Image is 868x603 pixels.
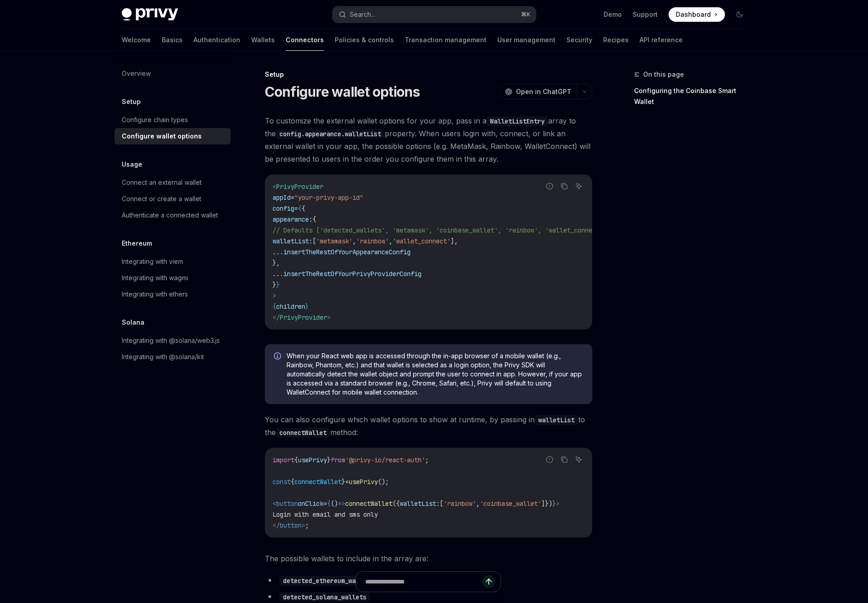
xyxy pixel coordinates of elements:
span: } [273,281,276,289]
span: Dashboard [676,10,711,19]
span: ... [273,248,283,256]
span: } [276,281,280,289]
a: Transaction management [405,29,486,51]
a: Policies & controls [335,29,394,51]
span: = [345,478,349,486]
span: } [305,302,309,311]
button: Ask AI [573,180,585,192]
div: Integrating with ethers [122,289,188,300]
span: } [342,478,345,486]
a: Basics [162,29,183,51]
button: Ask AI [573,454,585,465]
h5: Solana [122,317,144,328]
span: } [552,499,556,508]
img: dark logo [122,8,178,21]
span: < [273,499,276,508]
span: insertTheRestOfYourAppearanceConfig [283,248,411,256]
span: 'coinbase_wallet' [480,499,541,508]
div: Connect an external wallet [122,177,202,188]
span: button [276,499,298,508]
a: Integrating with @solana/kit [114,349,231,365]
a: Welcome [122,29,151,51]
span: usePrivy [298,456,327,464]
span: , [352,237,356,245]
span: { [312,215,316,223]
span: ({ [392,499,400,508]
span: </ [273,313,280,321]
span: To customize the external wallet options for your app, pass in a array to the property. When user... [265,114,592,165]
span: import [273,456,294,464]
span: () [331,499,338,508]
span: = [323,499,327,508]
span: ... [273,270,283,278]
a: Connectors [286,29,324,51]
span: { [298,204,302,213]
a: Configure wallet options [114,128,231,144]
a: Overview [114,65,231,82]
span: walletList: [400,499,440,508]
span: ; [425,456,429,464]
button: Toggle dark mode [732,7,747,22]
a: Support [633,10,658,19]
span: // Defaults ['detected_wallets', 'metamask', 'coinbase_wallet', 'rainbow', 'wallet_connect'] [273,226,607,234]
a: Connect or create a wallet [114,191,231,207]
a: Authenticate a connected wallet [114,207,231,223]
span: { [273,302,276,311]
span: '@privy-io/react-auth' [345,456,425,464]
span: On this page [643,69,684,80]
span: insertTheRestOfYourPrivyProviderConfig [283,270,422,278]
span: 'wallet_connect' [392,237,451,245]
a: User management [497,29,556,51]
h5: Setup [122,96,141,107]
span: { [327,499,331,508]
span: => [338,499,345,508]
a: Integrating with @solana/web3.js [114,332,231,349]
div: Connect or create a wallet [122,193,201,204]
a: Security [566,29,592,51]
span: PrivyProvider [276,183,323,191]
div: Integrating with viem [122,256,183,267]
span: }, [273,259,280,267]
div: Overview [122,68,151,79]
span: 'rainbow' [443,499,476,508]
span: , [476,499,480,508]
span: appId [273,193,291,202]
div: Integrating with @solana/kit [122,351,204,362]
div: Authenticate a connected wallet [122,210,218,221]
a: Demo [604,10,622,19]
span: > [273,292,276,300]
span: > [556,499,560,508]
button: Copy the contents from the code block [558,180,570,192]
span: appearance: [273,215,312,223]
span: Open in ChatGPT [516,87,571,96]
span: ; [305,521,309,529]
code: config.appearance.walletList [276,129,385,139]
a: API reference [640,29,683,51]
span: > [327,313,331,321]
span: 'metamask' [316,237,352,245]
a: Dashboard [669,7,725,22]
span: { [291,478,294,486]
span: Login with email and sms only [273,510,378,519]
button: Report incorrect code [544,454,556,465]
span: </ [273,521,280,529]
span: = [291,193,294,202]
span: { [294,456,298,464]
span: , [389,237,392,245]
h5: Usage [122,159,142,170]
span: config [273,204,294,213]
a: Configure chain types [114,112,231,128]
button: Report incorrect code [544,180,556,192]
span: connectWallet [294,478,342,486]
span: const [273,478,291,486]
span: < [273,183,276,191]
span: ⌘ K [521,11,531,18]
code: connectWallet [276,428,330,438]
a: Integrating with viem [114,253,231,270]
span: onClick [298,499,323,508]
span: } [327,456,331,464]
h1: Configure wallet options [265,84,420,100]
span: children [276,302,305,311]
span: You can also configure which wallet options to show at runtime, by passing in to the method: [265,413,592,439]
div: Configure chain types [122,114,188,125]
